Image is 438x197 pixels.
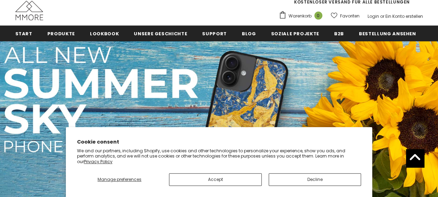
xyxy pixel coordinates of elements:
a: Bestellung ansehen [359,25,416,41]
span: or [380,13,384,19]
a: Lookbook [90,25,119,41]
a: Warenkorb 0 [279,11,326,21]
h2: Cookie consent [77,138,361,146]
span: Warenkorb [289,13,312,20]
span: Soziale Projekte [271,30,319,37]
span: B2B [334,30,344,37]
span: Start [15,30,32,37]
span: Support [202,30,227,37]
a: Privacy Policy [84,159,113,165]
span: Bestellung ansehen [359,30,416,37]
span: Produkte [47,30,75,37]
img: MMORE Cases [15,1,43,20]
a: Produkte [47,25,75,41]
a: Support [202,25,227,41]
a: Start [15,25,32,41]
a: Soziale Projekte [271,25,319,41]
button: Decline [269,173,361,186]
span: Manage preferences [98,176,141,182]
span: Favoriten [340,13,360,20]
a: Favoriten [331,10,360,22]
button: Manage preferences [77,173,162,186]
a: Ein Konto erstellen [385,13,423,19]
a: Unsere Geschichte [134,25,187,41]
span: Blog [242,30,256,37]
button: Accept [169,173,262,186]
a: Blog [242,25,256,41]
span: Unsere Geschichte [134,30,187,37]
span: 0 [314,12,322,20]
a: Login [368,13,379,19]
p: We and our partners, including Shopify, use cookies and other technologies to personalize your ex... [77,148,361,165]
a: B2B [334,25,344,41]
span: Lookbook [90,30,119,37]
